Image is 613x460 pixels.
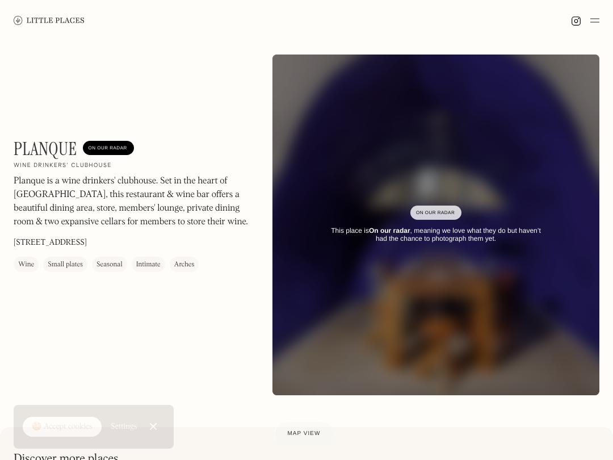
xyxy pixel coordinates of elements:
div: Settings [111,423,137,430]
h1: Planque [14,138,77,160]
div: This place is , meaning we love what they do but haven’t had the chance to photograph them yet. [325,227,547,243]
strong: On our radar [369,227,410,235]
div: Small plates [48,259,83,270]
div: On Our Radar [416,207,456,219]
div: Intimate [136,259,161,270]
a: Map view [274,421,334,446]
div: Seasonal [96,259,123,270]
div: Wine [18,259,34,270]
p: [STREET_ADDRESS] [14,237,87,249]
a: Close Cookie Popup [142,415,165,438]
div: 🍪 Accept cookies [32,421,93,433]
span: Map view [288,430,321,437]
p: Planque is a wine drinkers' clubhouse. Set in the heart of [GEOGRAPHIC_DATA], this restaurant & w... [14,174,254,229]
div: On Our Radar [89,143,128,154]
h2: Wine drinkers' clubhouse [14,162,112,170]
div: Arches [174,259,195,270]
a: 🍪 Accept cookies [23,417,102,437]
a: Settings [111,414,137,440]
